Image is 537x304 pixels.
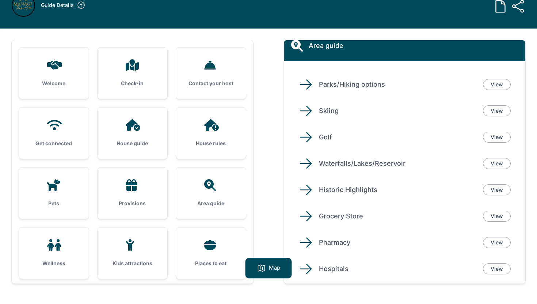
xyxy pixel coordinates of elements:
h3: Wellness [31,260,77,267]
h3: Guide Details [41,1,74,9]
h3: Kids attractions [109,260,156,267]
a: View [483,158,511,169]
a: View [483,184,511,195]
p: Historic Highlights [319,185,477,195]
a: House rules [176,108,246,159]
h3: Check-in [109,80,156,87]
a: View [483,105,511,116]
h2: Area guide [309,41,343,51]
p: Skiing [319,106,477,116]
p: Waterfalls/Lakes/Reservoir [319,158,477,169]
a: Places to eat [176,228,246,279]
a: Wellness [19,228,89,279]
a: Welcome [19,48,89,99]
p: Map [269,264,280,273]
a: Provisions [98,168,167,219]
p: Hospitals [319,264,477,274]
h3: Welcome [31,80,77,87]
h3: Contact your host [188,80,234,87]
a: View [483,263,511,274]
p: Parks/Hiking options [319,79,477,90]
a: Kids attractions [98,228,167,279]
a: Pets [19,168,89,219]
a: Contact your host [176,48,246,99]
a: Area guide [176,168,246,219]
h3: House rules [188,140,234,147]
h3: Get connected [31,140,77,147]
h3: House guide [109,140,156,147]
a: View [483,211,511,222]
a: Guide Details [41,1,85,10]
a: Get connected [19,108,89,159]
p: Pharmacy [319,237,477,248]
a: House guide [98,108,167,159]
a: View [483,79,511,90]
a: View [483,237,511,248]
h3: Places to eat [188,260,234,267]
p: Grocery Store [319,211,477,221]
h3: Provisions [109,200,156,207]
p: Golf [319,132,477,142]
a: View [483,132,511,143]
h3: Area guide [188,200,234,207]
h3: Pets [31,200,77,207]
a: Check-in [98,48,167,99]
